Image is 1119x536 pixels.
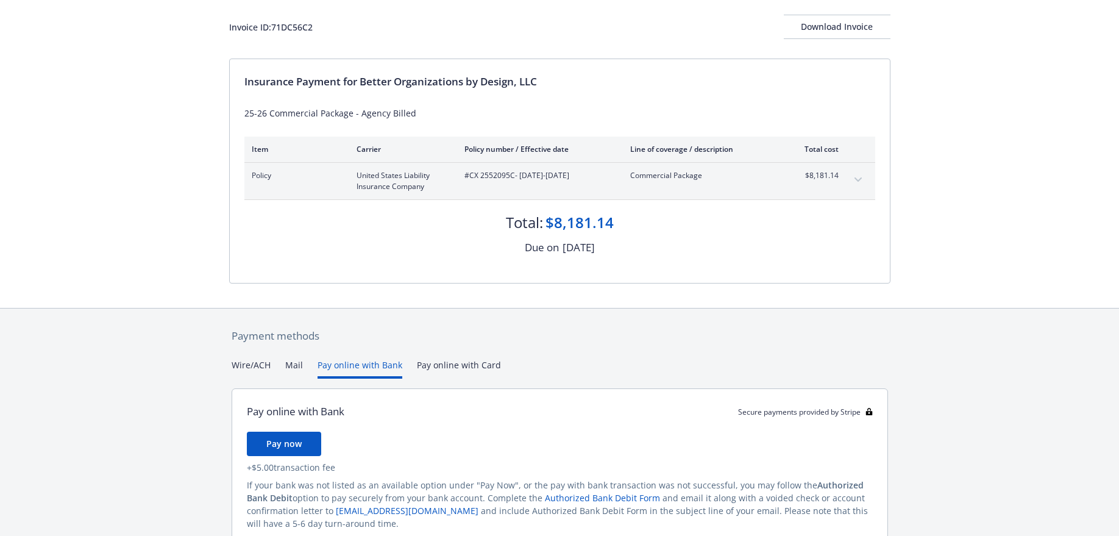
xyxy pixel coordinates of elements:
[247,404,344,420] div: Pay online with Bank
[266,438,302,449] span: Pay now
[232,359,271,379] button: Wire/ACH
[232,328,888,344] div: Payment methods
[563,240,595,255] div: [DATE]
[244,107,875,120] div: 25-26 Commercial Package - Agency Billed
[244,74,875,90] div: Insurance Payment for Better Organizations by Design, LLC
[336,505,478,516] a: [EMAIL_ADDRESS][DOMAIN_NAME]
[357,144,445,154] div: Carrier
[545,492,660,504] a: Authorized Bank Debit Form
[285,359,303,379] button: Mail
[630,170,773,181] span: Commercial Package
[545,212,614,233] div: $8,181.14
[417,359,501,379] button: Pay online with Card
[357,170,445,192] span: United States Liability Insurance Company
[784,15,890,39] button: Download Invoice
[464,144,611,154] div: Policy number / Effective date
[318,359,402,379] button: Pay online with Bank
[247,479,864,504] span: Authorized Bank Debit
[784,15,890,38] div: Download Invoice
[229,21,313,34] div: Invoice ID: 71DC56C2
[630,144,773,154] div: Line of coverage / description
[464,170,611,181] span: #CX 2552095C - [DATE]-[DATE]
[848,170,868,190] button: expand content
[252,144,337,154] div: Item
[738,407,873,417] div: Secure payments provided by Stripe
[244,163,875,199] div: PolicyUnited States Liability Insurance Company#CX 2552095C- [DATE]-[DATE]Commercial Package$8,18...
[247,461,873,474] div: + $5.00 transaction fee
[793,170,839,181] span: $8,181.14
[252,170,337,181] span: Policy
[247,432,321,456] button: Pay now
[247,479,873,530] div: If your bank was not listed as an available option under "Pay Now", or the pay with bank transact...
[506,212,543,233] div: Total:
[525,240,559,255] div: Due on
[793,144,839,154] div: Total cost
